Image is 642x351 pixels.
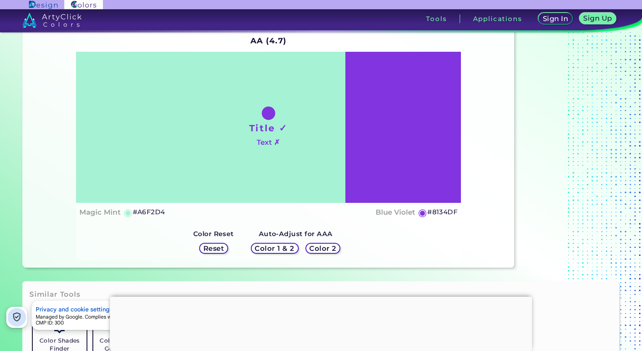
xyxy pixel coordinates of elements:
h5: Color 2 [310,245,335,252]
img: ArtyClick Design logo [29,1,57,9]
h5: Color 1 & 2 [257,245,292,252]
h2: AA (4.7) [247,32,291,50]
h4: Blue Violet [376,206,415,218]
h4: Text ✗ [257,136,280,149]
strong: Auto-Adjust for AAA [259,230,333,238]
iframe: Advertisement [110,297,532,349]
strong: Color Reset [193,230,234,238]
h5: ◉ [124,207,133,218]
h1: Title ✓ [249,122,288,134]
h5: #A6F2D4 [133,207,165,218]
h5: ◉ [418,207,427,218]
h3: Tools [426,16,447,22]
h3: Applications [473,16,522,22]
img: logo_artyclick_colors_white.svg [22,13,82,28]
a: Sign Up [581,13,614,24]
h5: Sign Up [585,15,611,21]
h5: Sign In [544,16,567,22]
h5: Reset [204,245,223,252]
h4: Magic Mint [79,206,121,218]
h5: #8134DF [427,207,458,218]
a: Sign In [540,13,571,24]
